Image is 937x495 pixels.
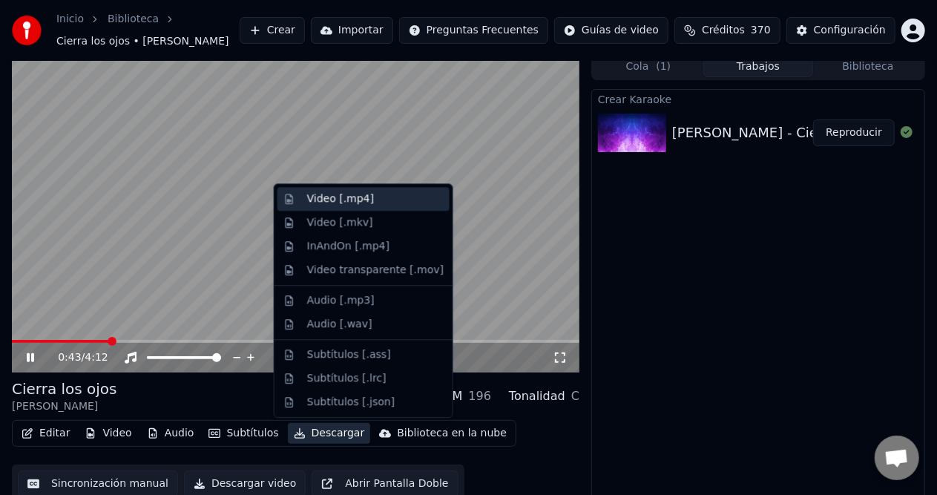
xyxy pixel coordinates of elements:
button: Cola [594,56,703,77]
span: Cierra los ojos • [PERSON_NAME] [56,34,229,49]
a: Inicio [56,12,84,27]
div: Audio [.mp3] [307,293,375,308]
div: Subtítulos [.ass] [307,347,391,362]
span: 4:12 [85,350,108,365]
div: Crear Karaoke [592,90,924,108]
div: Subtítulos [.lrc] [307,371,387,386]
button: Trabajos [703,56,813,77]
div: Audio [.wav] [307,317,372,332]
div: C [571,387,579,405]
button: Configuración [786,17,895,44]
div: Configuración [814,23,886,38]
div: / [58,350,93,365]
div: Video transparente [.mov] [307,263,444,278]
button: Guías de video [554,17,668,44]
span: Créditos [702,23,745,38]
div: InAndOn [.mp4] [307,239,390,254]
span: 370 [751,23,771,38]
button: Subtítulos [203,423,284,444]
div: [PERSON_NAME] [12,399,117,414]
button: Editar [16,423,76,444]
button: Descargar [288,423,371,444]
div: Tonalidad [509,387,565,405]
div: Video [.mkv] [307,215,373,230]
span: ( 1 ) [656,59,671,74]
div: Cierra los ojos [12,378,117,399]
div: Biblioteca en la nube [397,426,507,441]
span: 0:43 [58,350,81,365]
button: Importar [311,17,393,44]
div: Subtítulos [.json] [307,395,395,410]
img: youka [12,16,42,45]
button: Preguntas Frecuentes [399,17,548,44]
button: Audio [141,423,200,444]
button: Reproducir [813,119,895,146]
div: Video [.mp4] [307,191,374,206]
div: 196 [468,387,491,405]
a: Chat abierto [875,436,919,480]
nav: breadcrumb [56,12,240,49]
button: Biblioteca [813,56,923,77]
button: Créditos370 [674,17,780,44]
a: Biblioteca [108,12,159,27]
button: Crear [240,17,305,44]
button: Video [79,423,137,444]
